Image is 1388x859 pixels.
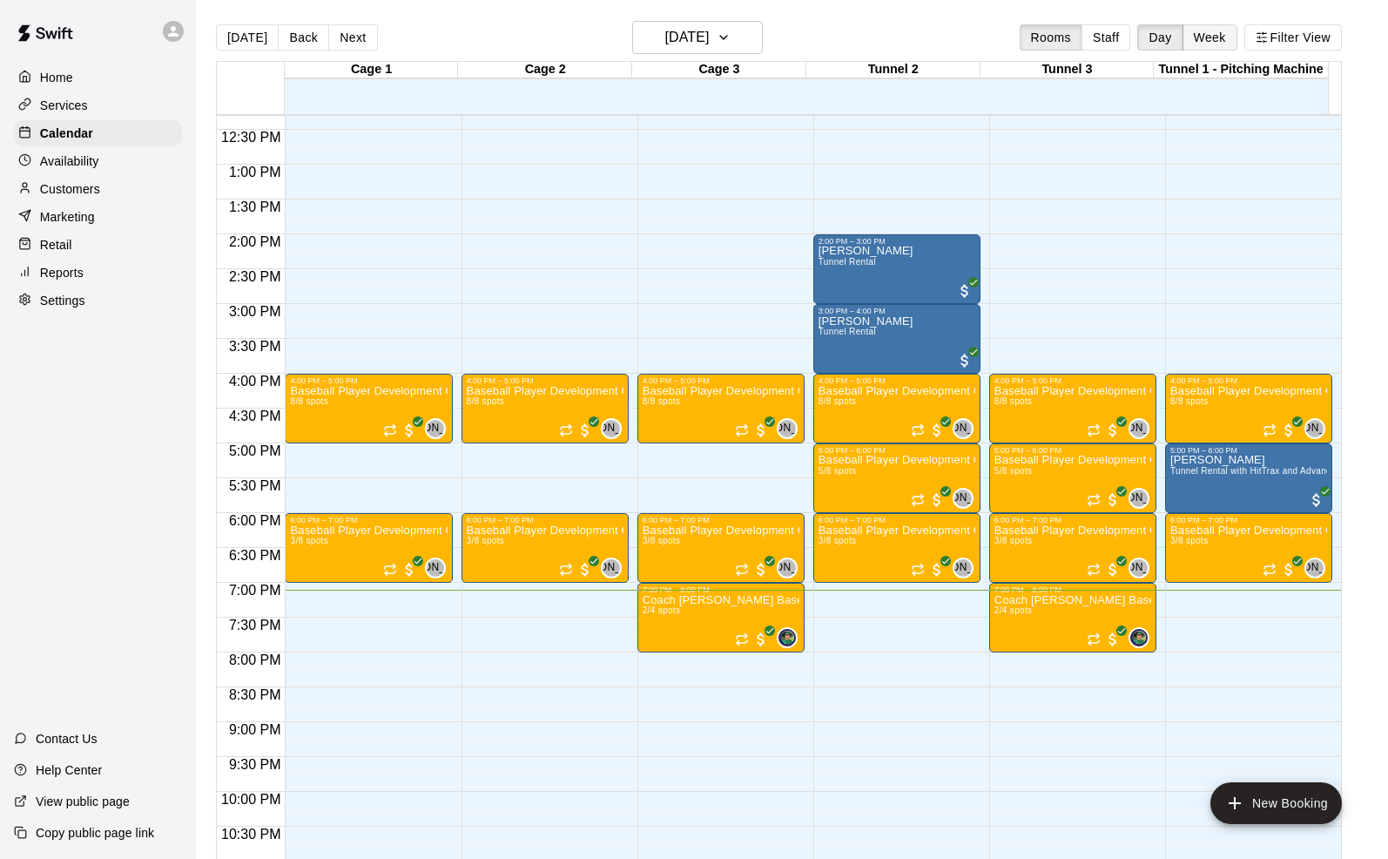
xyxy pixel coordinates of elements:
[994,516,1151,524] div: 6:00 PM – 7:00 PM
[36,793,130,810] p: View public page
[216,24,279,51] button: [DATE]
[566,559,657,577] span: [PERSON_NAME]
[467,396,505,406] span: 8/8 spots filled
[225,304,286,319] span: 3:00 PM
[1104,491,1122,509] span: All customers have paid
[1311,558,1325,578] span: Joe Athey
[608,418,622,439] span: Joe Athey
[1087,632,1101,646] span: Recurring event
[813,234,980,304] div: 2:00 PM – 3:00 PM: George Wittmer
[752,422,770,439] span: All customers have paid
[390,559,481,577] span: [PERSON_NAME]
[813,443,980,513] div: 5:00 PM – 6:00 PM: Baseball Player Development Clinic - Pitching Fundamentals (Ages 9–11), Sunday...
[1280,422,1297,439] span: All customers have paid
[14,92,182,118] a: Services
[225,757,286,772] span: 9:30 PM
[989,583,1156,653] div: 7:00 PM – 8:00 PM: Coach Greg Thibert Baseball Pitching Player Development Clinic
[960,488,974,509] span: Joe Athey
[576,561,594,578] span: All customers have paid
[1137,24,1182,51] button: Day
[401,422,418,439] span: All customers have paid
[225,165,286,179] span: 1:00 PM
[1304,418,1325,439] div: Joe Athey
[911,563,925,577] span: Recurring event
[1165,513,1332,583] div: 6:00 PM – 7:00 PM: Baseball Player Development Clinic - Advanced Batting (Ages 11–14), Sundays 6p
[1135,627,1149,648] span: Greg Thibert
[290,536,328,545] span: 3/8 spots filled
[1135,558,1149,578] span: Joe Athey
[390,420,481,437] span: [PERSON_NAME]
[225,234,286,249] span: 2:00 PM
[401,561,418,578] span: All customers have paid
[1170,376,1327,385] div: 4:00 PM – 5:00 PM
[637,374,805,443] div: 4:00 PM – 5:00 PM: Baseball Player Development Clinic - Batting Fundamentals (Ages 7–10), Sundays 4p
[928,491,946,509] span: All customers have paid
[383,563,397,577] span: Recurring event
[819,237,975,246] div: 2:00 PM – 3:00 PM
[735,423,749,437] span: Recurring event
[225,583,286,598] span: 7:00 PM
[1170,536,1209,545] span: 3/8 spots filled
[576,422,594,439] span: All customers have paid
[1165,443,1332,513] div: 5:00 PM – 6:00 PM: Hayden Austin
[637,583,805,653] div: 7:00 PM – 8:00 PM: Coach Greg Thibert Baseball Pitching Player Development Clinic
[1129,418,1149,439] div: Joe Athey
[217,827,285,842] span: 10:30 PM
[14,287,182,314] a: Settings
[994,396,1033,406] span: 8/8 spots filled
[777,627,798,648] div: Greg Thibert
[819,466,857,476] span: 5/8 spots filled
[225,200,286,214] span: 1:30 PM
[225,409,286,423] span: 4:30 PM
[1170,516,1327,524] div: 6:00 PM – 7:00 PM
[1094,559,1184,577] span: [PERSON_NAME]
[290,396,328,406] span: 8/8 spots filled
[752,561,770,578] span: All customers have paid
[467,516,623,524] div: 6:00 PM – 7:00 PM
[643,516,799,524] div: 6:00 PM – 7:00 PM
[1129,558,1149,578] div: Joe Athey
[1129,488,1149,509] div: Joe Athey
[425,418,446,439] div: Joe Athey
[1263,563,1277,577] span: Recurring event
[225,443,286,458] span: 5:00 PM
[1304,558,1325,578] div: Joe Athey
[1135,488,1149,509] span: Joe Athey
[14,260,182,286] a: Reports
[953,418,974,439] div: Joe Athey
[14,232,182,258] div: Retail
[994,605,1033,615] span: 2/4 spots filled
[742,420,832,437] span: [PERSON_NAME]
[632,62,806,78] div: Cage 3
[1087,563,1101,577] span: Recurring event
[1135,418,1149,439] span: Joe Athey
[14,176,182,202] div: Customers
[14,148,182,174] div: Availability
[813,374,980,443] div: 4:00 PM – 5:00 PM: Baseball Player Development Clinic - Batting Fundamentals (Ages 7–10), Sundays 4p
[819,257,876,267] span: Tunnel Rental
[458,62,632,78] div: Cage 2
[1308,491,1325,509] span: All customers have paid
[918,490,1008,507] span: [PERSON_NAME]
[14,120,182,146] div: Calendar
[328,24,377,51] button: Next
[994,536,1033,545] span: 3/8 spots filled
[956,282,974,300] span: All customers have paid
[813,304,980,374] div: 3:00 PM – 4:00 PM: Joe Brzeczek
[918,559,1008,577] span: [PERSON_NAME]
[225,478,286,493] span: 5:30 PM
[40,152,99,170] p: Availability
[425,558,446,578] div: Joe Athey
[14,64,182,91] a: Home
[632,21,763,54] button: [DATE]
[994,585,1151,594] div: 7:00 PM – 8:00 PM
[278,24,329,51] button: Back
[225,687,286,702] span: 8:30 PM
[40,97,88,114] p: Services
[225,653,286,667] span: 8:00 PM
[40,236,72,254] p: Retail
[752,631,770,648] span: All customers have paid
[467,376,623,385] div: 4:00 PM – 5:00 PM
[225,513,286,528] span: 6:00 PM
